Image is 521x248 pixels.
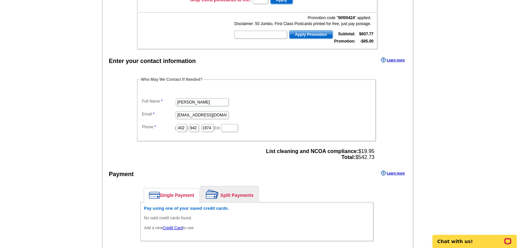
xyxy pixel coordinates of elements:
strong: $607.77 [359,32,373,36]
strong: -$85.00 [360,39,374,44]
div: Enter your contact information [109,57,196,66]
img: single-payment.png [149,192,160,199]
a: Credit Card [163,226,183,230]
legend: Who May We Contact If Needed? [140,77,203,82]
p: Add a new to use [144,225,370,231]
div: Payment [109,170,134,179]
span: $19.95 $542.73 [266,148,374,160]
b: 50f00424 [338,15,355,20]
a: Single Payment [144,188,199,202]
span: Apply Promotion [289,31,333,39]
label: Phone [142,124,175,130]
strong: Total: [341,154,355,160]
a: Learn more [381,170,405,176]
iframe: LiveChat chat widget [428,227,521,248]
div: Promotion code " " applied. Disclaimer: 50 Jumbo, First Class Postcards printed for free, just pa... [234,15,371,27]
p: No valid credit cards found. [144,215,370,221]
strong: Subtotal: [338,32,355,36]
label: Email [142,111,175,117]
a: Split Payments [201,186,258,202]
strong: List cleaning and NCOA compliance: [266,148,358,154]
a: Learn more [381,57,405,63]
h6: Pay using one of your saved credit cards. [144,206,370,211]
img: split-payment.png [206,190,219,199]
button: Apply Promotion [289,30,333,39]
dd: ( ) - Ext. [140,122,372,133]
strong: Promotion: [334,39,355,44]
label: Full Name [142,98,175,104]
